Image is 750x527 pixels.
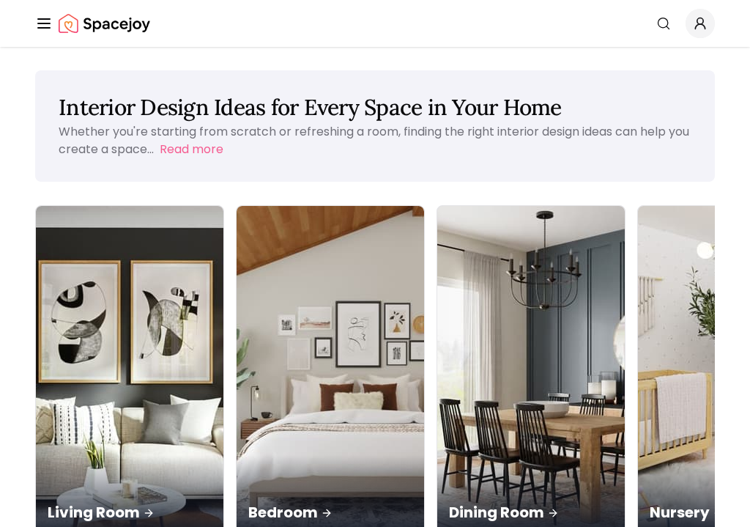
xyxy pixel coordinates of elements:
button: Read more [160,141,223,158]
img: Spacejoy Logo [59,9,150,38]
p: Bedroom [248,502,412,523]
p: Living Room [48,502,212,523]
p: Whether you're starting from scratch or refreshing a room, finding the right interior design idea... [59,123,689,158]
h1: Interior Design Ideas for Every Space in Your Home [59,94,691,120]
a: Spacejoy [59,9,150,38]
p: Dining Room [449,502,613,523]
